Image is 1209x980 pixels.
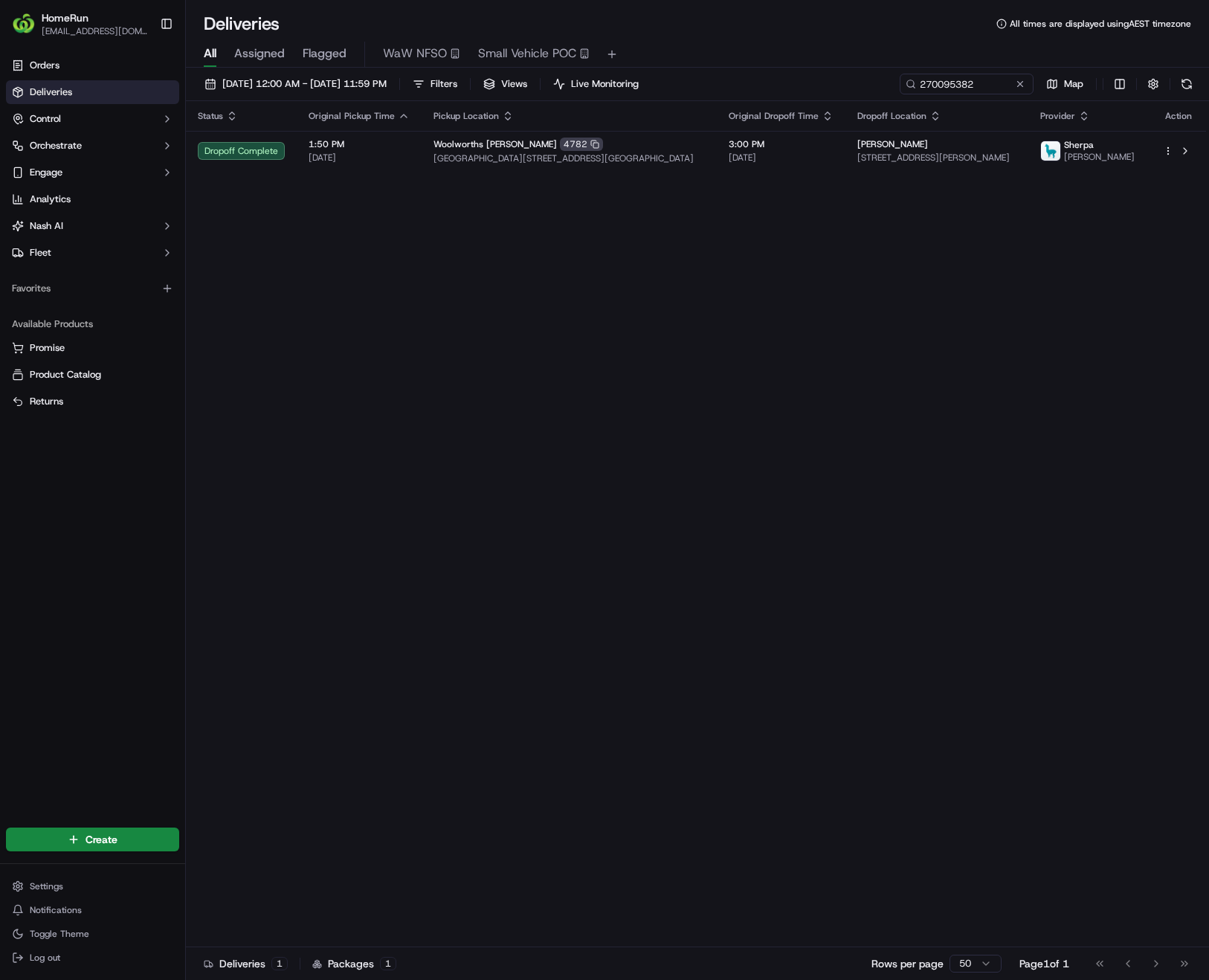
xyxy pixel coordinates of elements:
[309,152,410,164] span: [DATE]
[547,74,645,94] button: Live Monitoring
[729,138,834,150] span: 3:00 PM
[309,110,395,122] span: Original Pickup Time
[501,77,527,91] span: Views
[6,80,179,104] a: Deliveries
[30,395,63,408] span: Returns
[6,828,179,851] button: Create
[431,77,457,91] span: Filters
[204,12,280,36] h1: Deliveries
[198,110,223,122] span: Status
[30,952,60,964] span: Log out
[857,110,926,122] span: Dropoff Location
[478,45,576,62] span: Small Vehicle POC
[204,45,216,62] span: All
[1041,141,1060,161] img: sherpa_logo.png
[729,110,819,122] span: Original Dropoff Time
[6,277,179,300] div: Favorites
[6,876,179,897] button: Settings
[30,368,101,381] span: Product Catalog
[30,341,65,355] span: Promise
[433,110,499,122] span: Pickup Location
[30,904,82,916] span: Notifications
[12,12,36,36] img: HomeRun
[571,77,639,91] span: Live Monitoring
[30,86,72,99] span: Deliveries
[222,77,387,91] span: [DATE] 12:00 AM - [DATE] 11:59 PM
[30,219,63,233] span: Nash AI
[1039,74,1090,94] button: Map
[312,956,396,971] div: Packages
[1019,956,1069,971] div: Page 1 of 1
[6,923,179,944] button: Toggle Theme
[477,74,534,94] button: Views
[204,956,288,971] div: Deliveries
[6,214,179,238] button: Nash AI
[234,45,285,62] span: Assigned
[1064,139,1094,151] span: Sherpa
[6,54,179,77] a: Orders
[86,832,117,847] span: Create
[729,152,834,164] span: [DATE]
[30,928,89,940] span: Toggle Theme
[857,152,1016,164] span: [STREET_ADDRESS][PERSON_NAME]
[30,193,71,206] span: Analytics
[42,25,148,37] button: [EMAIL_ADDRESS][DOMAIN_NAME]
[383,45,447,62] span: WaW NFSO
[1064,77,1083,91] span: Map
[30,112,61,126] span: Control
[380,957,396,970] div: 1
[30,139,82,152] span: Orchestrate
[12,395,173,408] a: Returns
[6,107,179,131] button: Control
[871,956,944,971] p: Rows per page
[6,363,179,387] button: Product Catalog
[30,59,59,72] span: Orders
[6,161,179,184] button: Engage
[12,368,173,381] a: Product Catalog
[30,880,63,892] span: Settings
[303,45,346,62] span: Flagged
[6,241,179,265] button: Fleet
[1010,18,1191,30] span: All times are displayed using AEST timezone
[1040,110,1075,122] span: Provider
[198,74,393,94] button: [DATE] 12:00 AM - [DATE] 11:59 PM
[271,957,288,970] div: 1
[900,74,1034,94] input: Type to search
[6,900,179,921] button: Notifications
[433,138,557,150] span: Woolworths [PERSON_NAME]
[433,152,705,164] span: [GEOGRAPHIC_DATA][STREET_ADDRESS][GEOGRAPHIC_DATA]
[406,74,464,94] button: Filters
[6,187,179,211] a: Analytics
[30,246,51,259] span: Fleet
[42,10,88,25] button: HomeRun
[6,6,154,42] button: HomeRunHomeRun[EMAIL_ADDRESS][DOMAIN_NAME]
[1163,110,1194,122] div: Action
[6,312,179,336] div: Available Products
[560,138,603,151] div: 4782
[1176,74,1197,94] button: Refresh
[857,138,928,150] span: [PERSON_NAME]
[6,336,179,360] button: Promise
[309,138,410,150] span: 1:50 PM
[6,947,179,968] button: Log out
[6,390,179,413] button: Returns
[30,166,62,179] span: Engage
[1064,151,1135,163] span: [PERSON_NAME]
[12,341,173,355] a: Promise
[6,134,179,158] button: Orchestrate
